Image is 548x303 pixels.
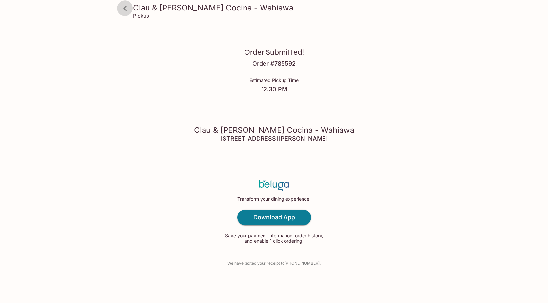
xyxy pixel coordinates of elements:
[237,210,311,225] a: Download App
[194,125,354,135] h3: Clau & [PERSON_NAME] Cocina - Wahiawa
[244,47,304,57] h3: Order Submitted!
[249,86,299,93] h4: 12:30 PM
[220,135,328,142] h4: [STREET_ADDRESS][PERSON_NAME]
[249,78,299,83] p: Estimated Pickup Time
[237,196,311,202] p: Transform your dining experience.
[133,3,426,13] h3: Clau & [PERSON_NAME] Cocina - Wahiawa
[227,260,321,266] p: We have texted your receipt to [PHONE_NUMBER] .
[253,214,295,221] h4: Download App
[223,233,325,244] p: Save your payment information, order history, and enable 1 click ordering.
[133,13,149,19] p: Pickup
[259,180,289,191] img: Beluga
[252,60,296,67] h4: Order # 785592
